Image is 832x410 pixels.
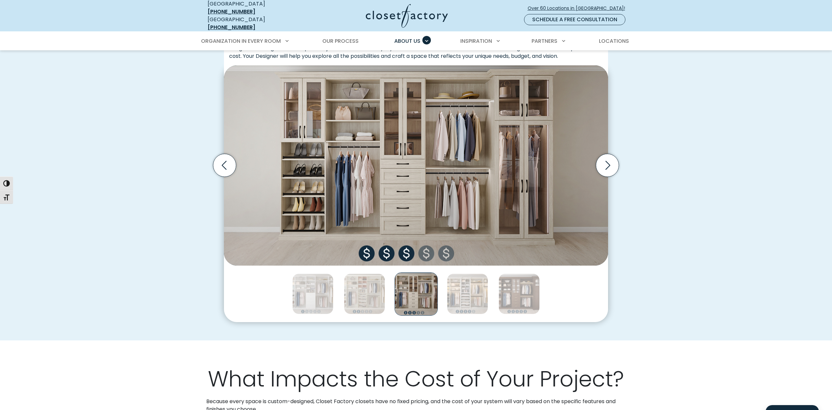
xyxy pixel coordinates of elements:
img: Budget options at Closet Factory Tier 1 [292,273,333,315]
img: Budget options at Closet Factory Tier 5 [499,273,540,315]
span: Locations [599,37,629,45]
p: Our closet Designers carefully lay out a thoughtful organizational design that can be styled in c... [224,37,608,65]
nav: Primary Menu [196,32,636,50]
img: Budget options at Closet Factory Tier 3 [394,272,437,315]
a: Schedule a Free Consultation [524,14,625,25]
span: Partners [532,37,557,45]
span: What Impacts the Cost of Your Project? [208,364,624,394]
span: Inspiration [460,37,492,45]
span: Organization in Every Room [201,37,281,45]
button: Next slide [593,151,621,179]
span: Over 60 Locations in [GEOGRAPHIC_DATA]! [528,5,630,12]
img: Budget options at Closet Factory Tier 2 [344,273,385,315]
img: Closet Factory Logo [366,4,448,28]
a: Over 60 Locations in [GEOGRAPHIC_DATA]! [527,3,631,14]
span: Our Process [322,37,359,45]
div: [GEOGRAPHIC_DATA] [208,16,302,31]
a: [PHONE_NUMBER] [208,24,255,31]
img: Budget options at Closet Factory Tier 4 [447,273,488,315]
a: [PHONE_NUMBER] [208,8,255,15]
img: Budget options at Closet Factory Tier 3 [224,65,608,265]
span: About Us [394,37,420,45]
button: Previous slide [211,151,239,179]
